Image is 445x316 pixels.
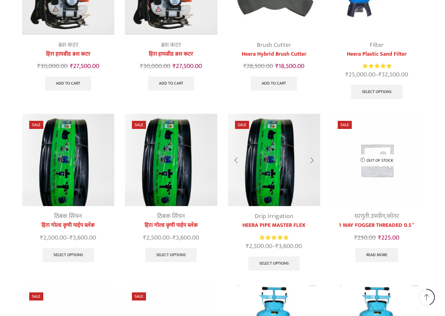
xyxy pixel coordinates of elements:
a: Add to cart: “हिरा हायब्रीड ब्रश कटर” [148,76,194,91]
span: ₹ [70,61,73,72]
span: Rated out of 5 [260,234,288,241]
span: Sale [132,292,146,300]
bdi: 3,600.00 [173,233,199,243]
bdi: 3,600.00 [70,233,96,243]
span: ₹ [40,233,43,243]
span: ₹ [379,69,382,80]
img: हिरा गोल्ड कृषी पाईप ब्लॅक [125,114,217,206]
span: Sale [132,121,146,129]
a: Heera Hybrid Brush Cutter [228,50,320,58]
a: ठिबक सिंचन [157,211,185,222]
img: Heera Gold Krushi Pipe Black [228,114,320,206]
span: ₹ [246,241,249,252]
span: ₹ [345,69,349,80]
a: HEERA PIPE MASTER FLEX [228,221,320,230]
bdi: 30,000.00 [37,61,68,72]
span: ₹ [140,61,143,72]
span: Sale [29,121,43,129]
span: ₹ [173,61,176,72]
a: Select options for “हिरा गोल्ड कृषी पाईप ब्लॅक” [43,248,94,262]
bdi: 27,500.00 [70,61,99,72]
span: – [331,70,423,80]
span: Sale [29,292,43,300]
bdi: 2,500.00 [143,233,170,243]
div: , [331,212,423,221]
div: Rated 5.00 out of 5 [363,62,391,70]
span: ₹ [37,61,40,72]
bdi: 3,600.00 [275,241,302,252]
a: घरगुती उपयोग [355,211,385,222]
bdi: 32,500.00 [379,69,408,80]
a: Filter [370,40,384,50]
bdi: 250.00 [354,233,376,243]
span: Sale [235,121,249,129]
a: हिरा गोल्ड कृषी पाईप ब्लॅक [125,221,217,230]
a: ठिबक सिंचन [54,211,82,222]
span: Rated out of 5 [363,62,391,70]
bdi: 27,500.00 [173,61,202,72]
a: Select options for “Heera Plastic Sand Filter” [351,85,402,99]
p: Out of stock [356,154,398,166]
img: हिरा गोल्ड कृषी पाईप ब्लॅक [22,114,115,206]
span: ₹ [378,233,381,243]
a: Brush Cutter [257,40,291,50]
bdi: 25,000.00 [345,69,375,80]
div: Rated 5.00 out of 5 [260,234,288,241]
a: ब्रश कटर [58,40,78,50]
a: Drip Irrigation [255,211,293,222]
span: ₹ [143,233,146,243]
a: हिरा हायब्रीड ब्रश कटर [125,50,217,58]
a: Select options for “HEERA PIPE MASTER FLEX” [248,256,300,271]
span: – [125,233,217,243]
span: Sale [338,121,352,129]
bdi: 2,500.00 [40,233,66,243]
a: 1 WAY FOGGER THREADED 0.5″ [331,221,423,230]
span: ₹ [243,61,247,72]
span: ₹ [70,233,73,243]
a: Add to cart: “Heera Hybrid Brush Cutter” [251,76,297,91]
span: ₹ [354,233,357,243]
a: फॉगर [387,211,399,222]
img: Placeholder [331,114,423,206]
span: ₹ [275,61,279,72]
a: ब्रश कटर [161,40,181,50]
span: – [228,242,320,251]
bdi: 2,500.00 [246,241,272,252]
bdi: 30,000.00 [140,61,170,72]
span: ₹ [275,241,279,252]
a: हिरा गोल्ड कृषी पाईप ब्लॅक [22,221,115,230]
span: ₹ [173,233,176,243]
a: Heera Plastic Sand Filter [331,50,423,58]
a: हिरा हायब्रीड ब्रश कटर [22,50,115,58]
bdi: 18,500.00 [275,61,304,72]
a: Read more about “1 WAY FOGGER THREADED 0.5"” [355,248,398,262]
span: – [22,233,115,243]
a: Add to cart: “हिरा हायब्रीड ब्रश कटर” [45,76,91,91]
bdi: 28,500.00 [243,61,273,72]
bdi: 225.00 [378,233,399,243]
a: Select options for “हिरा गोल्ड कृषी पाईप ब्लॅक” [145,248,197,262]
